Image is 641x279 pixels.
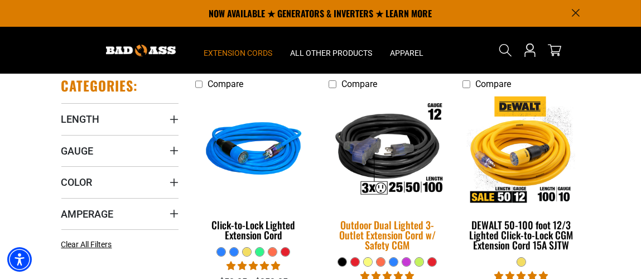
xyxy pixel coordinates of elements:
[497,41,514,59] summary: Search
[61,103,179,134] summary: Length
[204,48,273,58] span: Extension Cords
[521,27,539,74] a: Open this option
[195,95,312,247] a: blue Click-to-Lock Lighted Extension Cord
[462,220,580,250] div: DEWALT 50-100 foot 12/3 Lighted Click-to-Lock CGM Extension Cord 15A SJTW
[329,220,446,250] div: Outdoor Dual Lighted 3-Outlet Extension Cord w/ Safety CGM
[61,166,179,198] summary: Color
[329,95,446,257] a: Outdoor Dual Lighted 3-Outlet Extension Cord w/ Safety CGM Outdoor Dual Lighted 3-Outlet Extensio...
[61,135,179,166] summary: Gauge
[61,240,112,249] span: Clear All Filters
[462,95,580,257] a: DEWALT 50-100 foot 12/3 Lighted Click-to-Lock CGM Extension Cord 15A SJTW DEWALT 50-100 foot 12/3...
[546,44,563,57] a: cart
[7,247,32,272] div: Accessibility Menu
[382,27,433,74] summary: Apparel
[61,176,93,189] span: Color
[391,48,424,58] span: Apparel
[106,45,176,56] img: Bad Ass Extension Cords
[341,79,377,89] span: Compare
[61,113,100,126] span: Length
[194,97,314,205] img: blue
[461,97,581,205] img: DEWALT 50-100 foot 12/3 Lighted Click-to-Lock CGM Extension Cord 15A SJTW
[291,48,373,58] span: All Other Products
[195,27,282,74] summary: Extension Cords
[61,77,138,94] h2: Categories:
[320,90,454,211] img: Outdoor Dual Lighted 3-Outlet Extension Cord w/ Safety CGM
[475,79,511,89] span: Compare
[61,208,114,220] span: Amperage
[61,239,117,251] a: Clear All Filters
[226,261,280,271] span: 4.87 stars
[195,220,312,240] div: Click-to-Lock Lighted Extension Cord
[208,79,243,89] span: Compare
[61,145,94,157] span: Gauge
[282,27,382,74] summary: All Other Products
[61,198,179,229] summary: Amperage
